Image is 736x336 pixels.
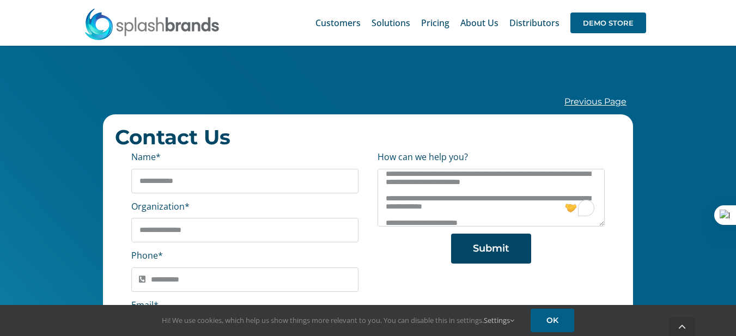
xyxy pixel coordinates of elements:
label: Phone [131,249,163,261]
span: Distributors [509,19,559,27]
span: DEMO STORE [570,13,646,33]
span: Hi! We use cookies, which help us show things more relevant to you. You can disable this in setti... [162,315,514,325]
a: Settings [484,315,514,325]
a: DEMO STORE [570,5,646,40]
a: Pricing [421,5,449,40]
span: About Us [460,19,498,27]
span: Submit [473,243,509,254]
abbr: required [158,249,163,261]
a: OK [531,309,574,332]
label: Name [131,151,161,163]
button: Submit [451,234,531,264]
label: How can we help you? [378,151,468,163]
a: Previous Page [564,96,626,107]
nav: Main Menu Sticky [315,5,646,40]
abbr: required [185,200,190,212]
abbr: required [154,299,159,311]
img: SplashBrands.com Logo [84,8,220,40]
a: Customers [315,5,361,40]
span: Customers [315,19,361,27]
label: Organization [131,200,190,212]
a: Distributors [509,5,559,40]
label: Email [131,299,159,311]
textarea: To enrich screen reader interactions, please activate Accessibility in Grammarly extension settings [378,169,605,227]
abbr: required [156,151,161,163]
span: Pricing [421,19,449,27]
h2: Contact Us [115,126,621,148]
span: Solutions [372,19,410,27]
